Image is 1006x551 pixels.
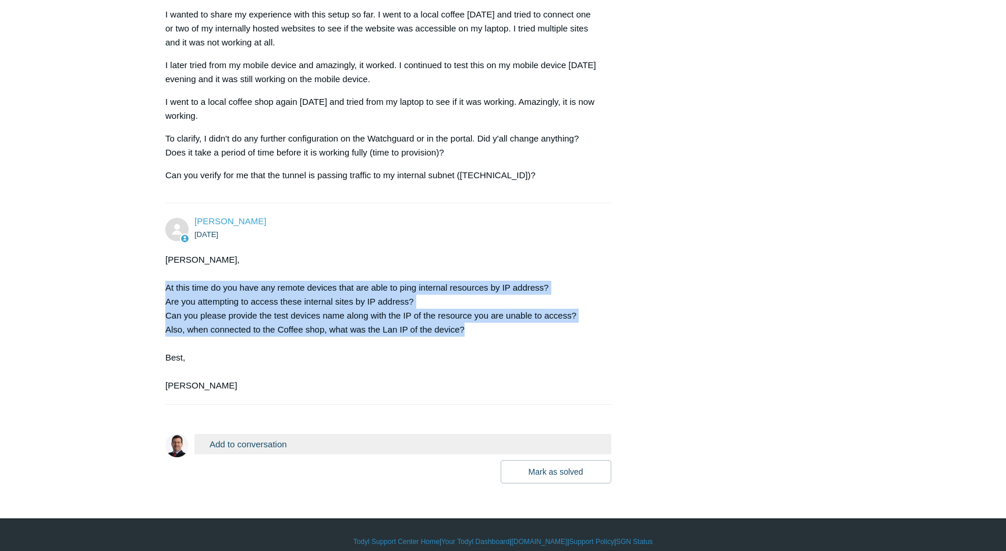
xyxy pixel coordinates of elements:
[165,168,600,182] p: Can you verify for me that the tunnel is passing traffic to my internal subnet ([TECHNICAL_ID])?
[194,216,266,226] a: [PERSON_NAME]
[194,230,218,239] time: 09/29/2025, 13:16
[165,536,841,547] div: | | | |
[194,216,266,226] span: Kris Haire
[616,536,653,547] a: SGN Status
[165,132,600,160] p: To clarify, I didn't do any further configuration on the Watchguard or in the portal. Did y'all c...
[165,253,600,393] div: [PERSON_NAME], At this time do you have any remote devices that are able to ping internal resourc...
[441,536,509,547] a: Your Todyl Dashboard
[194,434,611,454] button: Add to conversation
[165,58,600,86] p: I later tried from my mobile device and amazingly, it worked. I continued to test this on my mobi...
[165,95,600,123] p: I went to a local coffee shop again [DATE] and tried from my laptop to see if it was working. Ama...
[569,536,614,547] a: Support Policy
[511,536,567,547] a: [DOMAIN_NAME]
[501,460,611,483] button: Mark as solved
[165,8,600,50] p: I wanted to share my experience with this setup so far. I went to a local coffee [DATE] and tried...
[353,536,440,547] a: Todyl Support Center Home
